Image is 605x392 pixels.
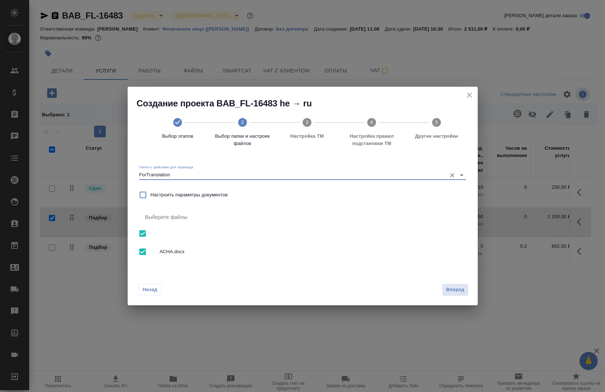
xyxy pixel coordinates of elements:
[306,119,308,125] text: 3
[446,286,464,294] span: Вперед
[447,170,457,180] button: Очистить
[241,119,244,125] text: 2
[151,191,228,199] span: Настроить параметры документов
[139,284,162,295] button: Назад
[160,248,460,255] span: ACHA.docx
[371,119,373,125] text: 4
[435,119,438,125] text: 5
[278,133,336,140] span: Настройка ТМ
[442,283,468,296] button: Вперед
[139,241,466,262] div: ACHA.docx
[148,133,207,140] span: Выбор этапов
[464,90,475,101] button: close
[139,208,466,226] div: Выберите файлы
[137,98,478,109] h2: Создание проекта BAB_FL-16483 he → ru
[143,286,158,293] span: Назад
[407,133,466,140] span: Другие настройки
[457,170,467,180] button: Open
[135,244,150,259] span: Выбрать все вложенные папки
[342,133,401,147] span: Настройка правил подстановки TM
[139,165,193,169] label: Папка с файлами для перевода
[213,133,272,147] span: Выбор папки и настроек файлов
